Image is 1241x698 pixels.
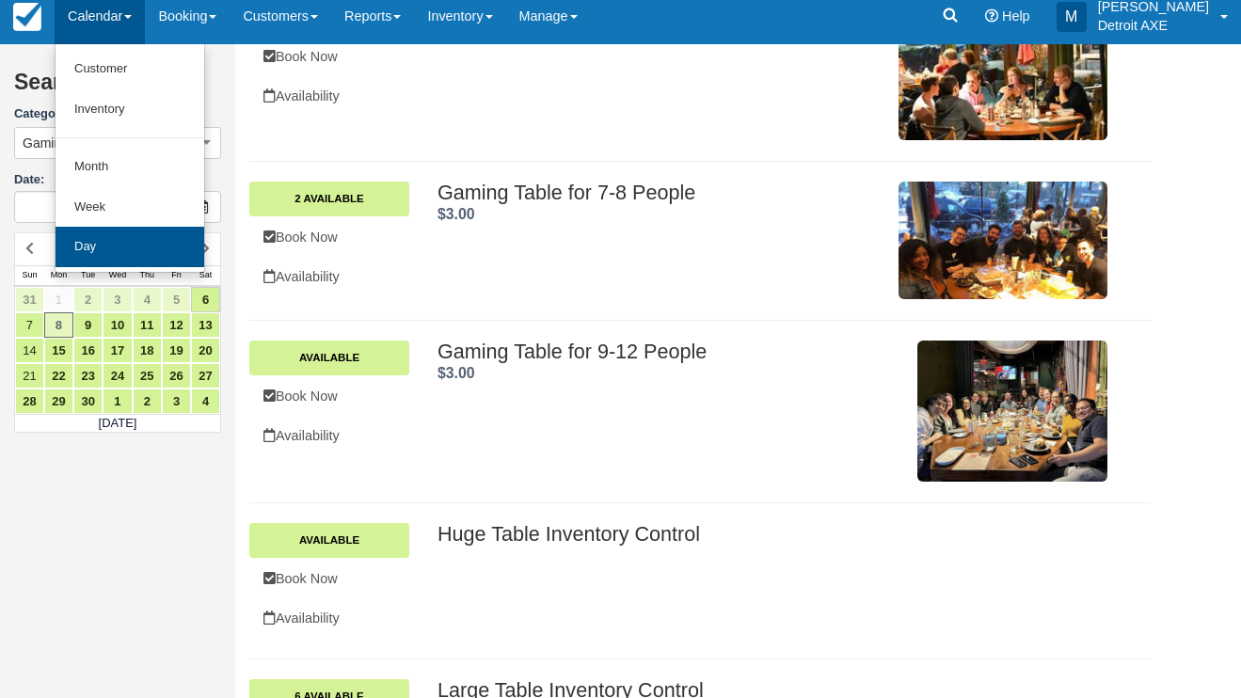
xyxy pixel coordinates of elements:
[14,171,221,189] label: Date:
[249,77,409,116] a: Availability
[438,523,1107,546] h2: Huge Table Inventory Control
[44,287,73,312] a: 1
[73,287,103,312] a: 2
[917,341,1107,482] img: M182-1
[103,265,132,286] th: Wed
[191,312,220,338] a: 13
[133,265,162,286] th: Thu
[249,560,409,598] a: Book Now
[1098,16,1209,35] p: Detroit AXE
[14,105,221,123] label: Category
[73,363,103,389] a: 23
[249,258,409,296] a: Availability
[249,341,409,374] a: Available
[15,265,44,286] th: Sun
[191,389,220,414] a: 4
[14,71,221,105] h2: Search
[438,206,475,222] span: $3.00
[985,9,998,23] i: Help
[438,206,475,222] strong: Price: $3
[14,127,221,159] button: Gaming Table
[191,287,220,312] a: 6
[438,341,884,363] h2: Gaming Table for 9-12 People
[44,389,73,414] a: 29
[249,523,409,557] a: Available
[438,365,475,381] strong: Price: $3
[133,312,162,338] a: 11
[56,147,204,187] a: Month
[191,363,220,389] a: 27
[133,338,162,363] a: 18
[249,417,409,455] a: Availability
[15,414,221,433] td: [DATE]
[73,265,103,286] th: Tue
[55,44,205,273] ul: Calendar
[15,338,44,363] a: 14
[249,377,409,416] a: Book Now
[44,363,73,389] a: 22
[438,182,884,204] h2: Gaming Table for 7-8 People
[249,599,409,638] a: Availability
[15,389,44,414] a: 28
[162,363,191,389] a: 26
[56,187,204,228] a: Week
[56,49,204,89] a: Customer
[15,363,44,389] a: 21
[191,338,220,363] a: 20
[162,338,191,363] a: 19
[103,363,132,389] a: 24
[44,265,73,286] th: Mon
[133,287,162,312] a: 4
[162,287,191,312] a: 5
[1057,2,1087,32] div: M
[103,338,132,363] a: 17
[162,312,191,338] a: 12
[249,38,409,76] a: Book Now
[13,3,41,31] img: checkfront-main-nav-mini-logo.png
[73,312,103,338] a: 9
[103,312,132,338] a: 10
[133,363,162,389] a: 25
[899,1,1107,140] img: M29-1
[23,134,103,152] span: Gaming Table
[191,265,220,286] th: Sat
[162,265,191,286] th: Fri
[15,287,44,312] a: 31
[56,89,204,130] a: Inventory
[899,182,1107,299] img: M143-1
[162,389,191,414] a: 3
[103,287,132,312] a: 3
[249,182,409,215] a: 2 Available
[73,338,103,363] a: 16
[44,312,73,338] a: 8
[1002,8,1030,24] span: Help
[103,389,132,414] a: 1
[56,227,204,267] a: Day
[249,218,409,257] a: Book Now
[44,338,73,363] a: 15
[438,365,475,381] span: $3.00
[15,312,44,338] a: 7
[73,389,103,414] a: 30
[133,389,162,414] a: 2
